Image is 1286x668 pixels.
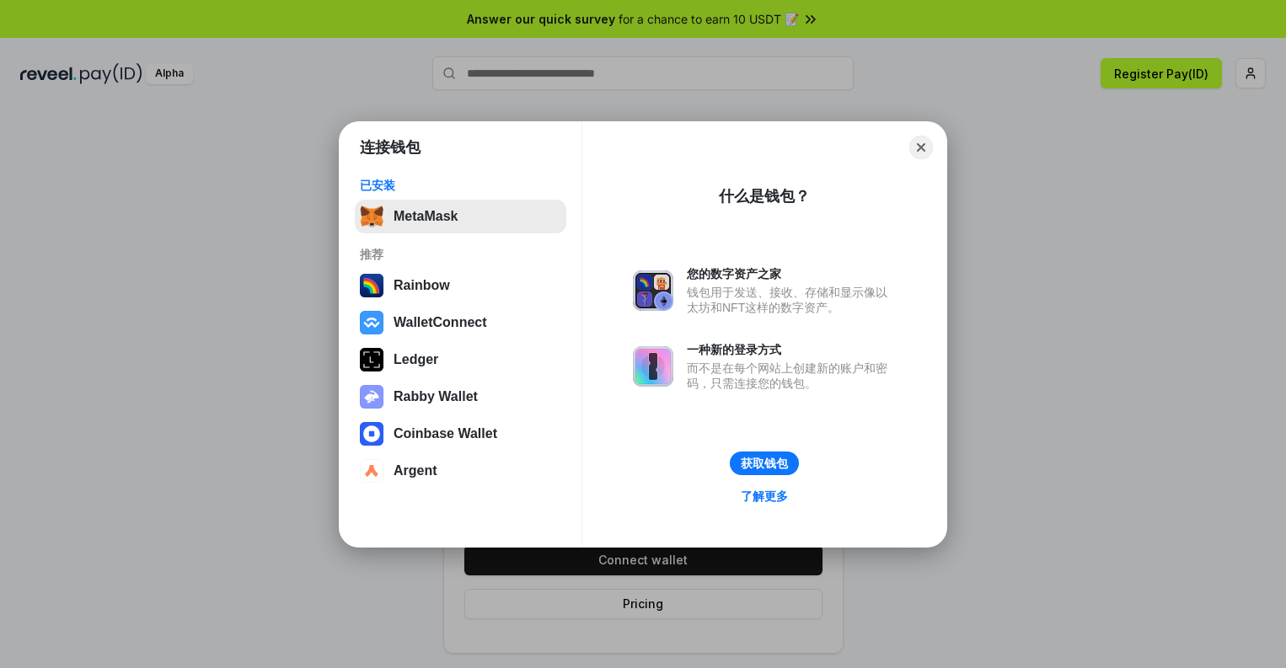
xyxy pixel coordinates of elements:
div: 什么是钱包？ [719,186,810,206]
div: Rabby Wallet [394,389,478,404]
div: MetaMask [394,209,458,224]
img: svg+xml,%3Csvg%20xmlns%3D%22http%3A%2F%2Fwww.w3.org%2F2000%2Fsvg%22%20width%3D%2228%22%20height%3... [360,348,383,371]
div: 钱包用于发送、接收、存储和显示像以太坊和NFT这样的数字资产。 [687,285,896,315]
img: svg+xml,%3Csvg%20xmlns%3D%22http%3A%2F%2Fwww.w3.org%2F2000%2Fsvg%22%20fill%3D%22none%22%20viewBox... [360,385,383,409]
div: 一种新的登录方式 [687,342,896,357]
div: 而不是在每个网站上创建新的账户和密码，只需连接您的钱包。 [687,361,896,391]
button: Argent [355,454,566,488]
h1: 连接钱包 [360,137,421,158]
div: 已安装 [360,178,561,193]
img: svg+xml,%3Csvg%20width%3D%2228%22%20height%3D%2228%22%20viewBox%3D%220%200%2028%2028%22%20fill%3D... [360,311,383,334]
div: 获取钱包 [741,456,788,471]
button: WalletConnect [355,306,566,339]
button: 获取钱包 [730,452,799,475]
div: Coinbase Wallet [394,426,497,441]
a: 了解更多 [731,485,798,507]
img: svg+xml,%3Csvg%20xmlns%3D%22http%3A%2F%2Fwww.w3.org%2F2000%2Fsvg%22%20fill%3D%22none%22%20viewBox... [633,346,673,387]
img: svg+xml,%3Csvg%20width%3D%22120%22%20height%3D%22120%22%20viewBox%3D%220%200%20120%20120%22%20fil... [360,274,383,297]
div: Argent [394,463,437,478]
img: svg+xml,%3Csvg%20xmlns%3D%22http%3A%2F%2Fwww.w3.org%2F2000%2Fsvg%22%20fill%3D%22none%22%20viewBox... [633,270,673,311]
div: 推荐 [360,247,561,262]
button: Rabby Wallet [355,380,566,414]
img: svg+xml,%3Csvg%20width%3D%2228%22%20height%3D%2228%22%20viewBox%3D%220%200%2028%2028%22%20fill%3D... [360,422,383,446]
div: 了解更多 [741,489,788,504]
button: Coinbase Wallet [355,417,566,451]
img: svg+xml,%3Csvg%20width%3D%2228%22%20height%3D%2228%22%20viewBox%3D%220%200%2028%2028%22%20fill%3D... [360,459,383,483]
button: Close [909,136,933,159]
div: WalletConnect [394,315,487,330]
div: Ledger [394,352,438,367]
img: svg+xml,%3Csvg%20fill%3D%22none%22%20height%3D%2233%22%20viewBox%3D%220%200%2035%2033%22%20width%... [360,205,383,228]
button: MetaMask [355,200,566,233]
button: Rainbow [355,269,566,302]
button: Ledger [355,343,566,377]
div: 您的数字资产之家 [687,266,896,281]
div: Rainbow [394,278,450,293]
